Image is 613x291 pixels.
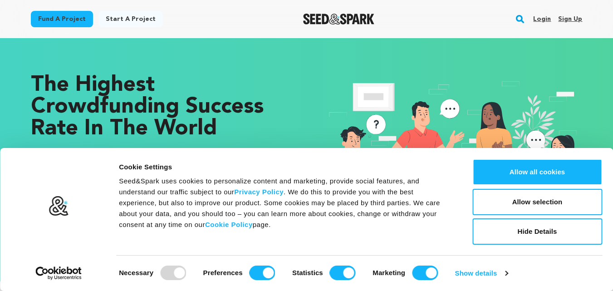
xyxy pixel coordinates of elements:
[472,159,602,185] button: Allow all cookies
[558,12,582,26] a: Sign up
[31,147,289,211] p: Why do our creators succeed? Because you’re not alone. Our Crowdfunding Specialists (all working ...
[119,176,452,230] div: Seed&Spark uses cookies to personalize content and marketing, provide social features, and unders...
[292,269,323,276] strong: Statistics
[472,218,602,245] button: Hide Details
[49,196,69,217] img: logo
[205,221,253,228] a: Cookie Policy
[119,162,452,173] div: Cookie Settings
[303,14,374,25] a: Seed&Spark Homepage
[533,12,551,26] a: Login
[455,266,508,280] a: Show details
[203,269,243,276] strong: Preferences
[472,189,602,215] button: Allow selection
[31,11,93,27] a: Fund a project
[303,14,374,25] img: Seed&Spark Logo Dark Mode
[19,266,98,280] a: Usercentrics Cookiebot - opens in a new window
[98,11,163,27] a: Start a project
[31,74,289,140] p: The Highest Crowdfunding Success Rate in the World
[234,188,284,196] a: Privacy Policy
[119,269,153,276] strong: Necessary
[325,74,583,245] img: seedandspark start project illustration image
[373,269,405,276] strong: Marketing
